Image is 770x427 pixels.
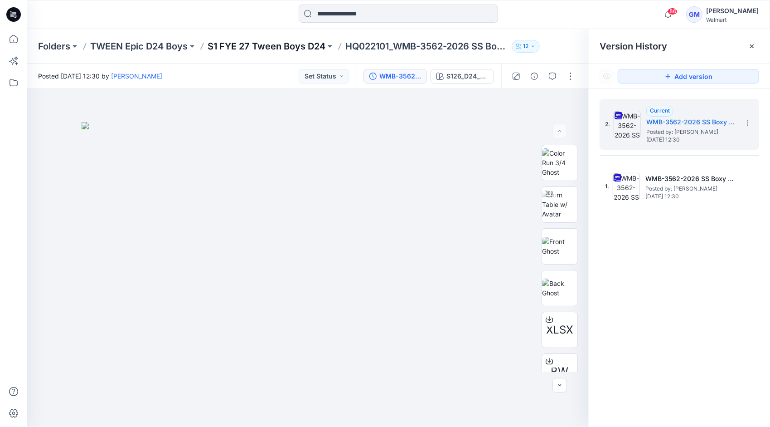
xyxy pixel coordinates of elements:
[600,41,667,52] span: Version History
[542,279,577,298] img: Back Ghost
[706,16,759,23] div: Walmart
[542,190,577,219] img: Turn Table w/ Avatar
[646,117,737,128] h5: WMB-3562-2026 SS Boxy Square Pocket Shirt - Copy
[600,69,614,83] button: Show Hidden Versions
[613,173,640,200] img: WMB-3562-2026 SS Boxy Square Pocket Shirt
[650,107,670,114] span: Current
[614,111,641,138] img: WMB-3562-2026 SS Boxy Square Pocket Shirt - Copy
[668,8,678,15] span: 86
[542,237,577,256] img: Front Ghost
[605,120,610,128] span: 2.
[523,41,528,51] p: 12
[646,137,737,143] span: [DATE] 12:30
[542,148,577,177] img: Color Run 3/4 Ghost
[748,43,755,50] button: Close
[379,71,421,81] div: WMB-3562-2026 SS Boxy Square Pocket Shirt - Copy
[605,182,609,191] span: 1.
[111,72,162,80] a: [PERSON_NAME]
[38,71,162,81] span: Posted [DATE] 12:30 by
[706,5,759,16] div: [PERSON_NAME]
[527,69,542,83] button: Details
[645,193,736,200] span: [DATE] 12:30
[512,40,540,53] button: 12
[90,40,188,53] a: TWEEN Epic D24 Boys
[38,40,70,53] a: Folders
[618,69,759,83] button: Add version
[345,40,508,53] p: HQ022101_WMB-3562-2026 SS Boxy Square Pocket Shirt
[645,184,736,193] span: Posted by: Gayan Mahawithanalage
[446,71,488,81] div: S126_D24_WA_Tonal Duck Camo_ Olive Oak_M25025A
[363,69,427,83] button: WMB-3562-2026 SS Boxy Square Pocket Shirt - Copy
[686,6,702,23] div: GM
[646,128,737,137] span: Posted by: Gayan Mahawithanalage
[208,40,325,53] a: S1 FYE 27 Tween Boys D24
[551,363,569,380] span: BW
[431,69,494,83] button: S126_D24_WA_Tonal Duck Camo_ Olive Oak_M25025A
[645,173,736,184] h5: WMB-3562-2026 SS Boxy Square Pocket Shirt
[547,322,573,338] span: XLSX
